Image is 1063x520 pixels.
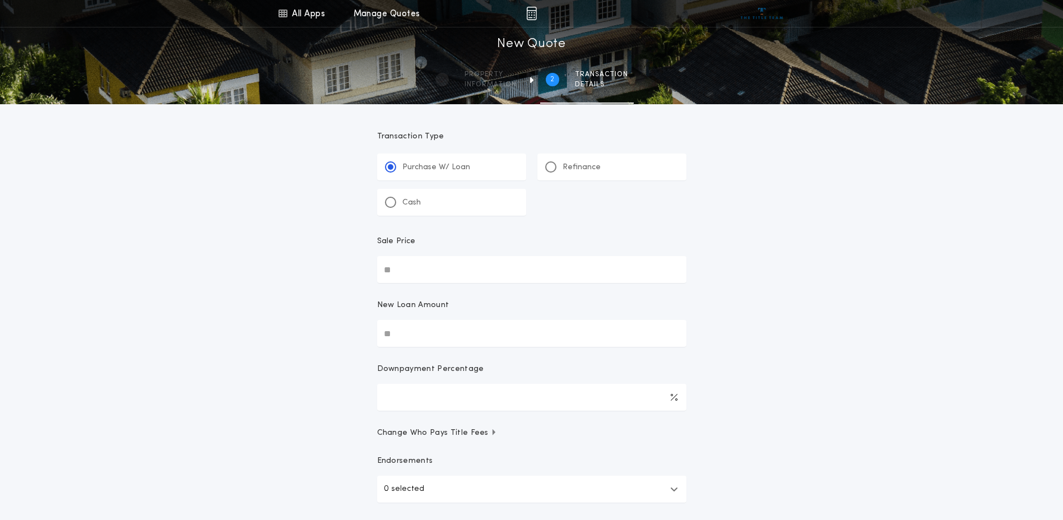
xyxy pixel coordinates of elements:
[377,456,686,467] p: Endorsements
[377,236,416,247] p: Sale Price
[384,482,424,496] p: 0 selected
[465,70,517,79] span: Property
[575,70,628,79] span: Transaction
[377,256,686,283] input: Sale Price
[377,476,686,503] button: 0 selected
[741,8,783,19] img: vs-icon
[377,384,686,411] input: Downpayment Percentage
[526,7,537,20] img: img
[377,320,686,347] input: New Loan Amount
[377,364,484,375] p: Downpayment Percentage
[497,35,565,53] h1: New Quote
[563,162,601,173] p: Refinance
[550,75,554,84] h2: 2
[465,80,517,89] span: information
[402,162,470,173] p: Purchase W/ Loan
[377,428,498,439] span: Change Who Pays Title Fees
[377,300,449,311] p: New Loan Amount
[575,80,628,89] span: details
[377,131,686,142] p: Transaction Type
[377,428,686,439] button: Change Who Pays Title Fees
[402,197,421,208] p: Cash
